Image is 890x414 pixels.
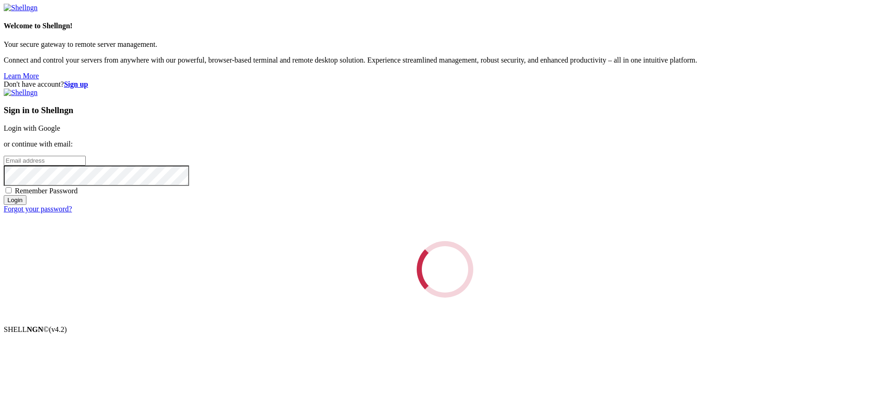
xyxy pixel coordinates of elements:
span: Remember Password [15,187,78,195]
span: 4.2.0 [49,325,67,333]
p: or continue with email: [4,140,886,148]
h3: Sign in to Shellngn [4,105,886,115]
div: Loading... [417,241,473,298]
img: Shellngn [4,89,38,97]
a: Sign up [64,80,88,88]
b: NGN [27,325,44,333]
img: Shellngn [4,4,38,12]
input: Login [4,195,26,205]
a: Learn More [4,72,39,80]
input: Remember Password [6,187,12,193]
div: Don't have account? [4,80,886,89]
p: Connect and control your servers from anywhere with our powerful, browser-based terminal and remo... [4,56,886,64]
a: Forgot your password? [4,205,72,213]
p: Your secure gateway to remote server management. [4,40,886,49]
span: SHELL © [4,325,67,333]
h4: Welcome to Shellngn! [4,22,886,30]
a: Login with Google [4,124,60,132]
input: Email address [4,156,86,166]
